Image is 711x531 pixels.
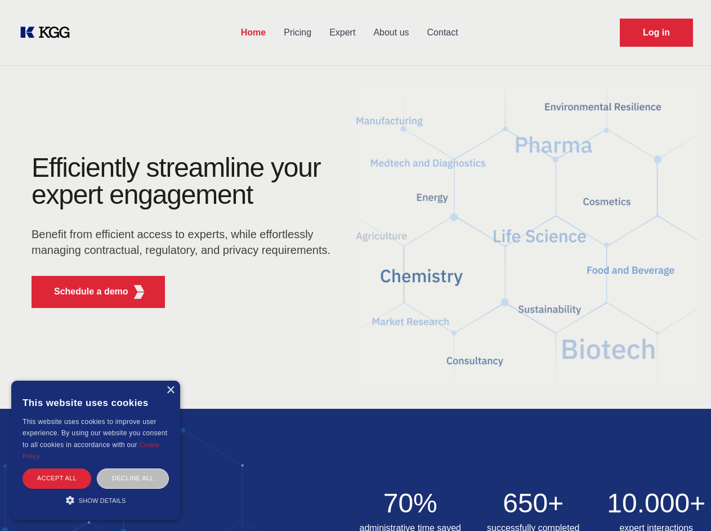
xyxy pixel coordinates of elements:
h2: 70% [356,490,466,517]
a: KOL Knowledge Platform: Talk to Key External Experts (KEE) [18,24,79,42]
span: Show details [79,497,126,504]
div: Show details [23,494,169,506]
button: Schedule a demoKGG Fifth Element RED [32,276,165,308]
h1: Efficiently streamline your expert engagement [32,154,338,208]
a: Home [232,18,275,47]
div: This website uses cookies [23,389,169,416]
p: Benefit from efficient access to experts, while effortlessly managing contractual, regulatory, an... [32,226,338,258]
a: About us [364,18,418,47]
a: Contact [418,18,467,47]
p: Schedule a demo [54,285,128,298]
span: This website uses cookies to improve user experience. By using our website you consent to all coo... [23,418,167,449]
h2: 650+ [479,490,588,517]
img: KGG Fifth Element RED [132,285,146,299]
div: Decline all [97,468,169,488]
a: Cookie Policy [23,441,160,459]
img: KGG Fifth Element RED [356,73,698,398]
div: Close [166,386,175,395]
div: Accept all [23,468,91,488]
a: Request Demo [620,19,693,47]
a: Expert [320,18,364,47]
a: Pricing [275,18,320,47]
